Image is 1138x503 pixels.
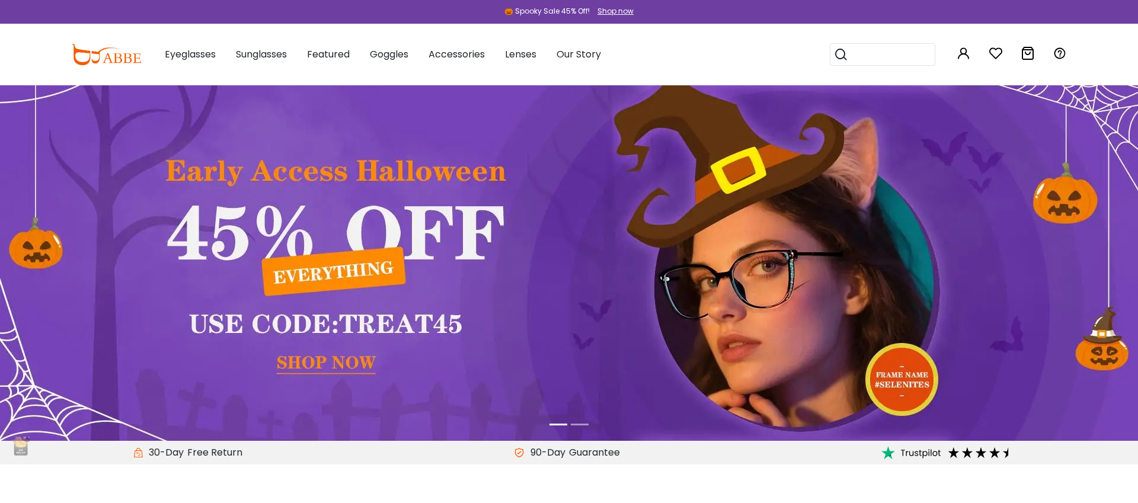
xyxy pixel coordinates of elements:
[165,47,216,61] span: Eyeglasses
[525,446,565,460] span: 90-Day
[557,47,601,61] span: Our Story
[12,437,30,456] img: mini welcome offer
[565,446,624,460] div: Guarantee
[429,47,485,61] span: Accessories
[143,446,184,460] span: 30-Day
[236,47,287,61] span: Sunglasses
[71,44,141,65] img: abbeglasses.com
[592,6,634,16] a: Shop now
[307,47,350,61] span: Featured
[184,446,246,460] div: Free Return
[504,6,590,17] div: 🎃 Spooky Sale 45% Off!
[370,47,408,61] span: Goggles
[505,47,536,61] span: Lenses
[597,6,634,17] div: Shop now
